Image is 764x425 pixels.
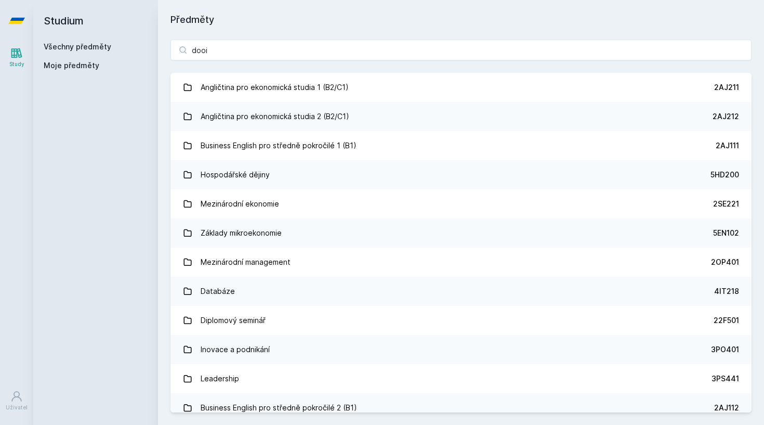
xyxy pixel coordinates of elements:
a: Diplomový seminář 22F501 [170,306,752,335]
div: Základy mikroekonomie [201,223,282,243]
a: Databáze 4IT218 [170,277,752,306]
a: Mezinárodní ekonomie 2SE221 [170,189,752,218]
a: Inovace a podnikání 3PO401 [170,335,752,364]
div: 2AJ111 [716,140,739,151]
div: Diplomový seminář [201,310,266,331]
div: 5EN102 [713,228,739,238]
div: 5HD200 [710,170,739,180]
div: Study [9,60,24,68]
a: Uživatel [2,385,31,417]
a: Angličtina pro ekonomická studia 2 (B2/C1) 2AJ212 [170,102,752,131]
a: Mezinárodní management 2OP401 [170,248,752,277]
div: Angličtina pro ekonomická studia 1 (B2/C1) [201,77,349,98]
div: Business English pro středně pokročilé 1 (B1) [201,135,357,156]
div: Mezinárodní management [201,252,291,273]
a: Leadership 3PS441 [170,364,752,393]
a: Základy mikroekonomie 5EN102 [170,218,752,248]
h1: Předměty [170,12,752,27]
a: Hospodářské dějiny 5HD200 [170,160,752,189]
a: Study [2,42,31,73]
div: Uživatel [6,404,28,411]
div: 2AJ112 [714,403,739,413]
div: Business English pro středně pokročilé 2 (B1) [201,397,357,418]
div: 3PS441 [712,374,739,384]
div: Leadership [201,368,239,389]
a: Angličtina pro ekonomická studia 1 (B2/C1) 2AJ211 [170,73,752,102]
div: 2SE221 [713,199,739,209]
div: 3PO401 [711,344,739,355]
div: Mezinárodní ekonomie [201,194,279,214]
div: Databáze [201,281,235,302]
div: Inovace a podnikání [201,339,270,360]
a: Všechny předměty [44,42,111,51]
a: Business English pro středně pokročilé 1 (B1) 2AJ111 [170,131,752,160]
div: 2AJ211 [714,82,739,93]
div: Angličtina pro ekonomická studia 2 (B2/C1) [201,106,349,127]
div: 2AJ212 [713,111,739,122]
div: 22F501 [714,315,739,326]
a: Business English pro středně pokročilé 2 (B1) 2AJ112 [170,393,752,422]
div: 4IT218 [714,286,739,297]
span: Moje předměty [44,60,99,71]
div: Hospodářské dějiny [201,164,270,185]
input: Název nebo ident předmětu… [170,40,752,60]
div: 2OP401 [711,257,739,267]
